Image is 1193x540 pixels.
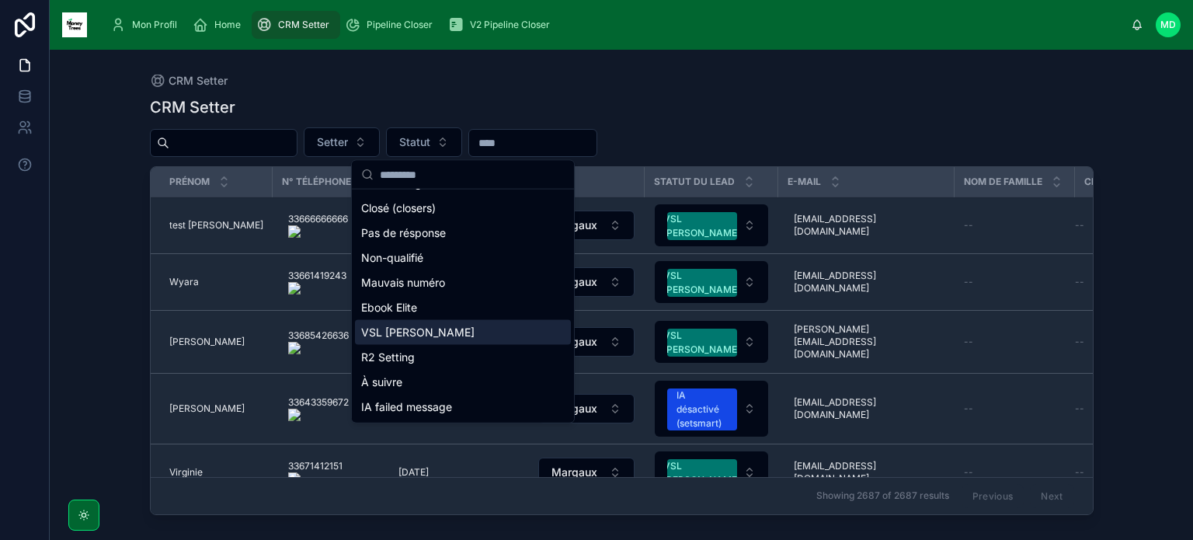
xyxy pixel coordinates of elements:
[169,466,203,479] span: Virginie
[538,211,635,240] button: Select Button
[282,323,380,361] a: 33685426636
[1084,176,1122,188] span: Closer
[964,219,1066,232] a: --
[355,295,571,320] div: Ebook Elite
[538,327,635,357] button: Select Button
[169,402,263,415] a: [PERSON_NAME]
[150,73,228,89] a: CRM Setter
[676,388,728,430] div: IA désactivé (setsmart)
[654,260,769,304] a: Select Button
[355,221,571,246] div: Pas de résponse
[551,465,597,480] span: Margaux
[282,263,380,301] a: 33661419243
[288,329,349,341] onoff-telecom-ce-phone-number-wrapper: 33685426636
[355,196,571,221] div: Closé (closers)
[788,454,945,491] a: [EMAIL_ADDRESS][DOMAIN_NAME]
[654,176,735,188] span: Statut du lead
[538,267,635,297] button: Select Button
[398,466,519,479] a: [DATE]
[169,402,245,415] span: [PERSON_NAME]
[654,451,769,494] a: Select Button
[282,207,380,244] a: 33666666666
[288,282,346,294] img: actions-icon.png
[106,11,188,39] a: Mon Profil
[538,394,635,423] button: Select Button
[794,270,939,294] span: [EMAIL_ADDRESS][DOMAIN_NAME]
[654,320,769,364] a: Select Button
[537,210,635,241] a: Select Button
[282,454,380,491] a: 33671412151
[278,19,329,31] span: CRM Setter
[169,276,263,288] a: Wyara
[794,396,939,421] span: [EMAIL_ADDRESS][DOMAIN_NAME]
[1075,466,1173,479] a: --
[655,261,768,303] button: Select Button
[538,458,635,487] button: Select Button
[788,263,945,301] a: [EMAIL_ADDRESS][DOMAIN_NAME]
[788,207,945,244] a: [EMAIL_ADDRESS][DOMAIN_NAME]
[169,276,199,288] span: Wyara
[1075,402,1084,415] span: --
[1075,466,1084,479] span: --
[288,409,349,421] img: actions-icon.png
[537,457,635,488] a: Select Button
[964,276,973,288] span: --
[282,176,351,188] span: N° Téléphone
[399,134,430,150] span: Statut
[788,390,945,427] a: [EMAIL_ADDRESS][DOMAIN_NAME]
[355,345,571,370] div: R2 Setting
[964,402,973,415] span: --
[1075,402,1173,415] a: --
[537,393,635,424] a: Select Button
[964,336,1066,348] a: --
[1075,336,1173,348] a: --
[794,323,939,361] span: [PERSON_NAME][EMAIL_ADDRESS][DOMAIN_NAME]
[288,213,348,225] onoff-telecom-ce-phone-number-wrapper: 33666666666
[655,451,768,493] button: Select Button
[355,246,571,270] div: Non-qualifié
[340,11,443,39] a: Pipeline Closer
[169,176,210,188] span: Prénom
[663,459,740,487] div: VSL [PERSON_NAME]
[150,96,235,118] h1: CRM Setter
[317,134,348,150] span: Setter
[788,176,821,188] span: E-mail
[99,8,1131,42] div: scrollable content
[398,466,429,479] span: [DATE]
[288,225,348,238] img: actions-icon.png
[386,127,462,157] button: Select Button
[655,204,768,246] button: Select Button
[62,12,87,37] img: App logo
[788,317,945,367] a: [PERSON_NAME][EMAIL_ADDRESS][DOMAIN_NAME]
[169,219,263,232] a: test [PERSON_NAME]
[964,336,973,348] span: --
[355,320,571,345] div: VSL [PERSON_NAME]
[304,127,380,157] button: Select Button
[169,73,228,89] span: CRM Setter
[1075,336,1084,348] span: --
[1160,19,1176,31] span: MD
[288,460,343,472] onoff-telecom-ce-phone-number-wrapper: 33671412151
[288,472,343,485] img: actions-icon.png
[663,269,740,297] div: VSL [PERSON_NAME]
[132,19,177,31] span: Mon Profil
[355,270,571,295] div: Mauvais numéro
[352,190,574,423] div: Suggestions
[282,390,380,427] a: 33643359672
[663,329,740,357] div: VSL [PERSON_NAME]
[654,204,769,247] a: Select Button
[355,395,571,420] div: IA failed message
[816,490,949,503] span: Showing 2687 of 2687 results
[1075,276,1084,288] span: --
[1075,276,1173,288] a: --
[443,11,561,39] a: V2 Pipeline Closer
[964,466,973,479] span: --
[355,370,571,395] div: À suivre
[663,212,740,240] div: VSL [PERSON_NAME]
[655,321,768,363] button: Select Button
[537,267,635,298] a: Select Button
[794,213,939,238] span: [EMAIL_ADDRESS][DOMAIN_NAME]
[214,19,241,31] span: Home
[537,326,635,357] a: Select Button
